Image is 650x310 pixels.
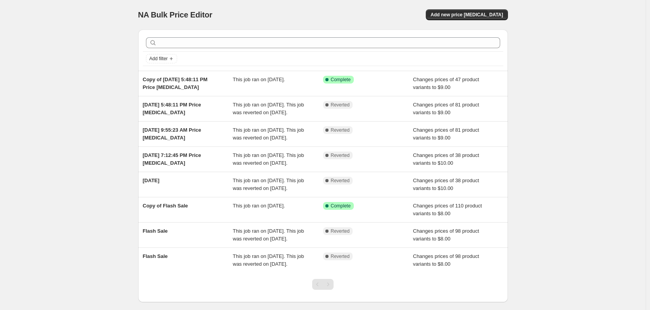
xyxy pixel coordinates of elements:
[233,203,285,209] span: This job ran on [DATE].
[143,253,168,259] span: Flash Sale
[143,102,201,115] span: [DATE] 5:48:11 PM Price [MEDICAL_DATA]
[143,152,201,166] span: [DATE] 7:12:45 PM Price [MEDICAL_DATA]
[331,77,351,83] span: Complete
[430,12,503,18] span: Add new price [MEDICAL_DATA]
[413,203,482,216] span: Changes prices of 110 product variants to $8.00
[413,102,479,115] span: Changes prices of 81 product variants to $9.00
[331,178,350,184] span: Reverted
[413,127,479,141] span: Changes prices of 81 product variants to $9.00
[143,127,201,141] span: [DATE] 9:55:23 AM Price [MEDICAL_DATA]
[233,152,304,166] span: This job ran on [DATE]. This job was reverted on [DATE].
[331,228,350,234] span: Reverted
[143,203,188,209] span: Copy of Flash Sale
[143,77,208,90] span: Copy of [DATE] 5:48:11 PM Price [MEDICAL_DATA]
[233,253,304,267] span: This job ran on [DATE]. This job was reverted on [DATE].
[413,228,479,242] span: Changes prices of 98 product variants to $8.00
[233,228,304,242] span: This job ran on [DATE]. This job was reverted on [DATE].
[413,77,479,90] span: Changes prices of 47 product variants to $9.00
[143,228,168,234] span: Flash Sale
[138,10,213,19] span: NA Bulk Price Editor
[143,178,160,183] span: [DATE]
[426,9,508,20] button: Add new price [MEDICAL_DATA]
[233,127,304,141] span: This job ran on [DATE]. This job was reverted on [DATE].
[233,77,285,82] span: This job ran on [DATE].
[331,102,350,108] span: Reverted
[331,253,350,259] span: Reverted
[413,253,479,267] span: Changes prices of 98 product variants to $8.00
[413,152,479,166] span: Changes prices of 38 product variants to $10.00
[233,102,304,115] span: This job ran on [DATE]. This job was reverted on [DATE].
[331,203,351,209] span: Complete
[233,178,304,191] span: This job ran on [DATE]. This job was reverted on [DATE].
[312,279,334,290] nav: Pagination
[413,178,479,191] span: Changes prices of 38 product variants to $10.00
[331,127,350,133] span: Reverted
[331,152,350,158] span: Reverted
[146,54,177,63] button: Add filter
[149,56,168,62] span: Add filter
